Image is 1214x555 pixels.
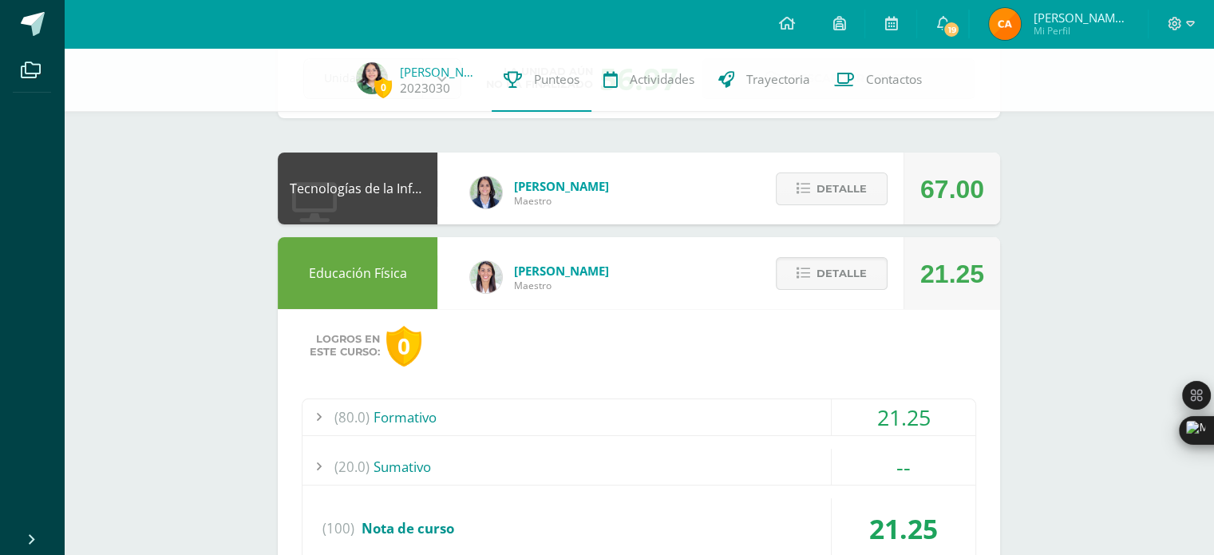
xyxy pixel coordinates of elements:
img: 19c6448571d6ed125da4fe536502c7a1.png [356,62,388,94]
span: 0 [374,77,392,97]
span: Punteos [534,71,579,88]
a: Punteos [492,48,591,112]
span: Logros en este curso: [310,333,380,359]
span: [PERSON_NAME] [514,263,609,279]
div: Tecnologías de la Información y Comunicación: Computación [278,153,437,224]
div: Sumativo [303,449,975,485]
div: 21.25 [832,399,975,435]
span: Nota de curso [362,519,454,537]
a: Contactos [822,48,934,112]
span: Maestro [514,279,609,292]
a: [PERSON_NAME] [400,64,480,80]
a: Trayectoria [706,48,822,112]
span: Detalle [817,259,867,288]
button: Detalle [776,257,888,290]
span: Trayectoria [746,71,810,88]
div: Formativo [303,399,975,435]
img: 028173cff0efee314d589c6b3eef0af2.png [989,8,1021,40]
div: 0 [386,326,421,367]
span: Actividades [630,71,694,88]
span: 19 [943,21,960,38]
span: Maestro [514,194,609,208]
div: Educación Física [278,237,437,309]
img: 68dbb99899dc55733cac1a14d9d2f825.png [470,261,502,293]
span: [PERSON_NAME][DEMOGRAPHIC_DATA] [1033,10,1129,26]
a: 2023030 [400,80,450,97]
div: 67.00 [920,153,984,225]
span: Mi Perfil [1033,24,1129,38]
span: (80.0) [334,399,370,435]
div: -- [832,449,975,485]
button: Detalle [776,172,888,205]
span: Contactos [866,71,922,88]
span: Detalle [817,174,867,204]
div: 21.25 [920,238,984,310]
img: 7489ccb779e23ff9f2c3e89c21f82ed0.png [470,176,502,208]
span: [PERSON_NAME] [514,178,609,194]
span: (20.0) [334,449,370,485]
a: Actividades [591,48,706,112]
